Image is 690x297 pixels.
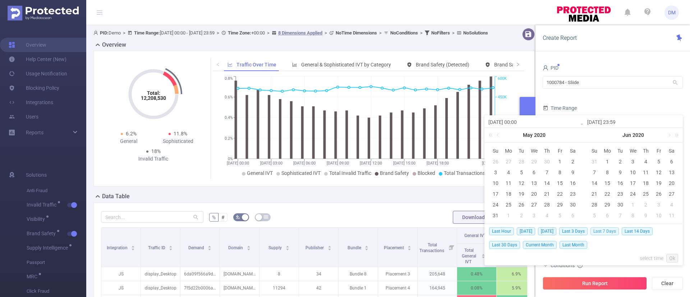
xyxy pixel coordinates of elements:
td: May 16, 2020 [566,178,579,189]
span: Demo [DATE] 00:00 - [DATE] 23:59 +00:00 [93,30,488,36]
span: Last 3 Days [559,227,588,235]
span: Total Invalid Traffic [329,170,371,176]
td: June 29, 2020 [601,199,614,210]
div: 11 [504,179,513,187]
div: 20 [530,190,538,198]
div: Invalid Traffic [129,155,178,163]
span: Brand Safety (Blocked) [494,62,546,68]
div: 5 [590,211,599,220]
td: June 4, 2020 [639,156,652,167]
div: 15 [556,179,564,187]
div: 3 [654,200,663,209]
div: 6 [603,211,612,220]
th: Fri [652,145,665,156]
div: 12 [654,168,663,177]
span: Fr [553,148,566,154]
td: June 5, 2020 [652,156,665,167]
span: > [121,30,128,36]
span: Time Range [543,105,577,111]
td: May 21, 2020 [540,189,553,199]
div: 1 [629,200,637,209]
a: May [522,128,533,142]
a: Jun [622,128,632,142]
div: Sophisticated [153,138,203,145]
div: 25 [504,200,513,209]
td: June 8, 2020 [601,167,614,178]
td: June 19, 2020 [652,178,665,189]
tspan: [DATE] 23:00 [482,161,504,166]
span: [DATE] [538,227,556,235]
div: 29 [556,200,564,209]
div: 27 [667,190,676,198]
td: June 6, 2020 [566,210,579,221]
div: 19 [517,190,526,198]
div: 28 [517,157,526,166]
tspan: 12,208,530 [141,95,166,101]
div: 23 [569,190,577,198]
td: April 30, 2020 [540,156,553,167]
a: Next month (PageDown) [666,128,672,142]
div: 16 [616,179,625,187]
div: 28 [590,200,599,209]
td: May 27, 2020 [528,199,541,210]
a: Help Center (New) [9,52,66,66]
i: icon: user [543,65,548,71]
td: July 1, 2020 [627,199,640,210]
td: June 21, 2020 [588,189,601,199]
span: > [322,30,329,36]
a: Previous month (PageUp) [495,128,502,142]
td: June 3, 2020 [528,210,541,221]
b: No Solutions [463,30,488,36]
div: 8 [629,211,637,220]
div: 7 [590,168,599,177]
span: > [215,30,221,36]
div: 14 [543,179,551,187]
div: 11 [641,168,650,177]
span: Fr [652,148,665,154]
tspan: 0.6% [225,95,233,99]
td: May 14, 2020 [540,178,553,189]
span: Solutions [26,168,47,182]
i: icon: bg-colors [236,215,240,219]
i: icon: line-chart [227,62,233,67]
span: DM [668,5,676,20]
th: Fri [553,145,566,156]
button: Clear [652,277,683,290]
td: June 26, 2020 [652,189,665,199]
div: 18 [504,190,513,198]
div: 19 [654,179,663,187]
b: PID: [100,30,109,36]
tspan: [DATE] 12:00 [360,161,382,166]
tspan: 450K [498,95,507,99]
span: Total Transactions [444,170,485,176]
th: Thu [540,145,553,156]
td: July 8, 2020 [627,210,640,221]
td: May 25, 2020 [502,199,515,210]
div: 2 [569,157,577,166]
td: April 28, 2020 [515,156,528,167]
tspan: 0.8% [225,76,233,81]
td: June 24, 2020 [627,189,640,199]
u: 8 Dimensions Applied [278,30,322,36]
th: Wed [627,145,640,156]
a: Usage Notification [9,66,67,81]
div: 1 [603,157,612,166]
td: May 22, 2020 [553,189,566,199]
th: Sat [665,145,678,156]
a: 2020 [533,128,546,142]
tspan: [DATE] 03:00 [260,161,282,166]
div: 16 [569,179,577,187]
div: 23 [616,190,625,198]
input: Search... [101,211,203,223]
span: Supply Intelligence [27,245,70,250]
div: 1 [556,157,564,166]
div: 2 [616,157,625,166]
span: Sa [665,148,678,154]
span: Su [489,148,502,154]
td: May 26, 2020 [515,199,528,210]
div: 13 [667,168,676,177]
div: 6 [569,211,577,220]
td: June 16, 2020 [614,178,627,189]
td: June 11, 2020 [639,167,652,178]
div: 22 [603,190,612,198]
